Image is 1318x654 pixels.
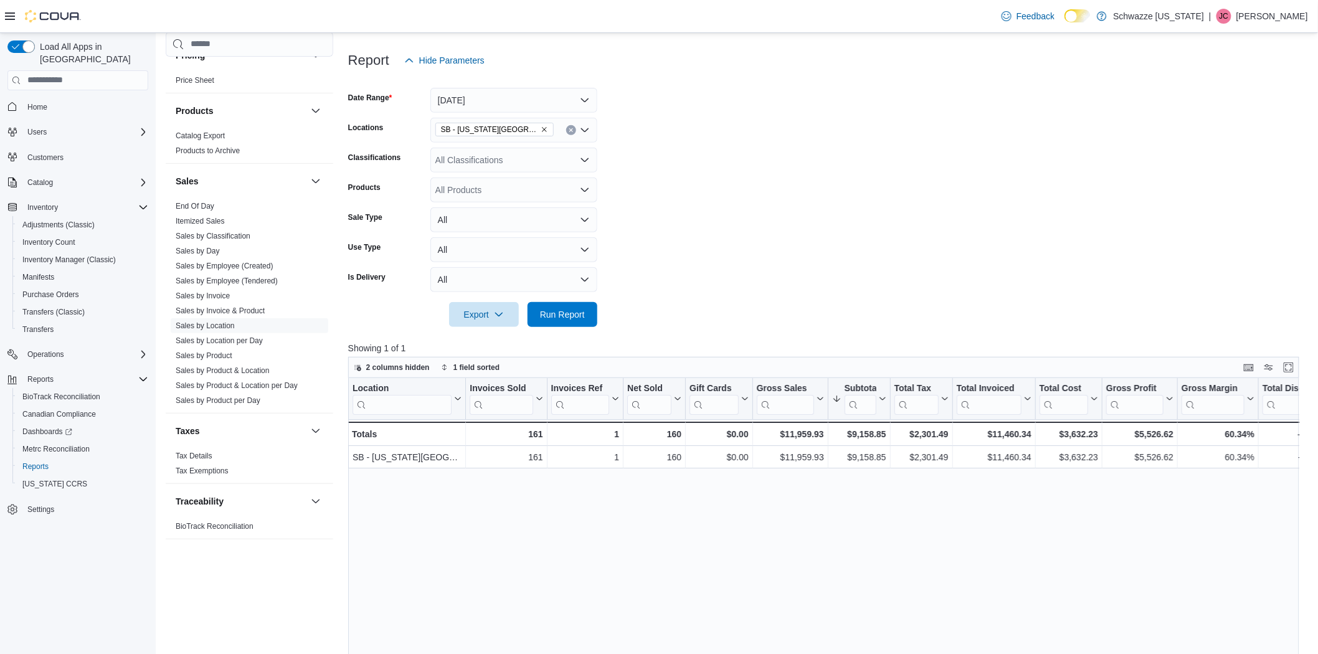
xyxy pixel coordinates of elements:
div: Traceability [166,518,333,538]
span: Sales by Invoice & Product [176,305,265,315]
button: [US_STATE] CCRS [12,475,153,493]
div: Gross Margin [1182,382,1245,414]
button: All [430,237,597,262]
span: Dark Mode [1064,22,1065,23]
button: Operations [22,347,69,362]
button: Total Invoiced [956,382,1031,414]
button: Clear input [566,125,576,135]
div: Totals [352,427,462,442]
button: Inventory Count [12,234,153,251]
a: Canadian Compliance [17,407,101,422]
div: $11,959.93 [756,427,823,442]
button: 1 field sorted [436,360,505,375]
div: Taxes [166,448,333,483]
button: Traceability [176,495,306,507]
button: Open list of options [580,185,590,195]
a: Sales by Invoice & Product [176,306,265,315]
button: Purchase Orders [12,286,153,303]
div: Location [353,382,452,394]
div: Total Invoiced [956,382,1021,394]
span: Purchase Orders [17,287,148,302]
button: Users [2,123,153,141]
a: Tax Exemptions [176,466,229,475]
a: Purchase Orders [17,287,84,302]
div: Gift Cards [690,382,739,394]
button: Inventory [22,200,63,215]
a: Sales by Employee (Tendered) [176,276,278,285]
label: Is Delivery [348,272,386,282]
span: Sales by Employee (Tendered) [176,275,278,285]
button: Run Report [528,302,597,327]
span: Washington CCRS [17,476,148,491]
a: Sales by Product [176,351,232,359]
div: Gift Card Sales [690,382,739,414]
button: Adjustments (Classic) [12,216,153,234]
a: Sales by Product & Location [176,366,270,374]
span: Settings [22,501,148,517]
input: Dark Mode [1064,9,1091,22]
div: $3,632.23 [1040,427,1098,442]
a: Settings [22,502,59,517]
p: [PERSON_NAME] [1236,9,1308,24]
a: Home [22,100,52,115]
div: Location [353,382,452,414]
a: Price Sheet [176,75,214,84]
div: $11,959.93 [757,450,824,465]
h3: Report [348,53,389,68]
button: Canadian Compliance [12,405,153,423]
button: Hide Parameters [399,48,490,73]
span: Reports [22,462,49,472]
button: Display options [1261,360,1276,375]
div: Invoices Ref [551,382,609,414]
button: Pricing [308,47,323,62]
div: $0.00 [690,450,749,465]
div: Invoices Sold [470,382,533,414]
button: All [430,207,597,232]
button: Inventory [2,199,153,216]
a: Customers [22,150,69,165]
div: SB - [US_STATE][GEOGRAPHIC_DATA] [353,450,462,465]
span: Home [27,102,47,112]
a: Transfers (Classic) [17,305,90,320]
div: Gross Sales [756,382,813,394]
span: Sales by Day [176,245,220,255]
span: Transfers [22,325,54,334]
button: [DATE] [430,88,597,113]
button: Total Tax [894,382,948,414]
div: Gross Margin [1182,382,1245,394]
span: BioTrack Reconciliation [176,521,254,531]
span: Users [27,127,47,137]
span: Sales by Location [176,320,235,330]
span: SB - Colorado Springs [435,123,554,136]
button: Net Sold [627,382,681,414]
button: Manifests [12,268,153,286]
span: [US_STATE] CCRS [22,479,87,489]
div: Total Cost [1040,382,1088,414]
span: Inventory Count [22,237,75,247]
button: Products [176,104,306,116]
div: $0.00 [690,427,749,442]
button: Location [353,382,462,414]
span: BioTrack Reconciliation [17,389,148,404]
span: Itemized Sales [176,216,225,225]
label: Products [348,182,381,192]
div: $2,301.49 [894,450,948,465]
button: All [430,267,597,292]
a: BioTrack Reconciliation [17,389,105,404]
a: Transfers [17,322,59,337]
span: Purchase Orders [22,290,79,300]
span: Run Report [540,308,585,321]
span: Sales by Invoice [176,290,230,300]
label: Date Range [348,93,392,103]
a: Sales by Classification [176,231,250,240]
span: Sales by Product & Location [176,365,270,375]
div: Gross Sales [756,382,813,414]
span: Metrc Reconciliation [17,442,148,457]
button: Invoices Sold [470,382,543,414]
a: Sales by Product & Location per Day [176,381,298,389]
a: Sales by Day [176,246,220,255]
button: Remove SB - Colorado Springs from selection in this group [541,126,548,133]
span: 1 field sorted [453,363,500,372]
a: Inventory Count [17,235,80,250]
button: Operations [2,346,153,363]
